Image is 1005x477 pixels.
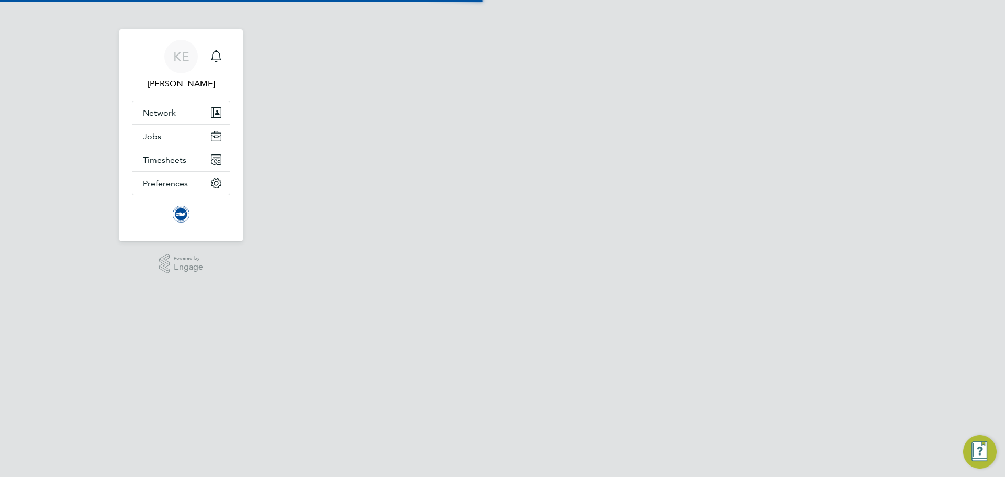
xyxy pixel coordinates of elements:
button: Jobs [132,125,230,148]
span: Network [143,108,176,118]
button: Engage Resource Center [963,435,997,469]
a: Powered byEngage [159,254,204,274]
button: Preferences [132,172,230,195]
span: Preferences [143,179,188,188]
span: Timesheets [143,155,186,165]
a: KE[PERSON_NAME] [132,40,230,90]
span: Powered by [174,254,203,263]
span: Kayleigh Evans [132,77,230,90]
a: Go to home page [132,206,230,223]
span: KE [173,50,189,63]
span: Engage [174,263,203,272]
img: brightonandhovealbion-logo-retina.png [173,206,189,223]
nav: Main navigation [119,29,243,241]
span: Jobs [143,131,161,141]
button: Network [132,101,230,124]
button: Timesheets [132,148,230,171]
